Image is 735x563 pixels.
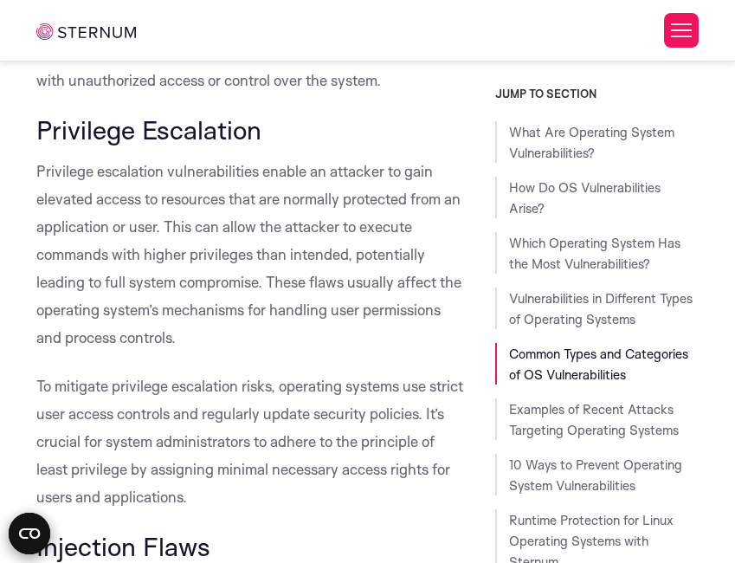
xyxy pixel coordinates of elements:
[9,513,50,554] button: Open CMP widget
[36,23,136,40] img: sternum iot
[509,401,679,438] a: Examples of Recent Attacks Targeting Operating Systems
[509,346,688,383] a: Common Types and Categories of OS Vulnerabilities
[509,290,693,327] a: Vulnerabilities in Different Types of Operating Systems
[36,377,463,506] span: To mitigate privilege escalation risks, operating systems use strict user access controls and reg...
[509,235,680,272] a: Which Operating System Has the Most Vulnerabilities?
[509,179,661,217] a: How Do OS Vulnerabilities Arise?
[509,124,674,161] a: What Are Operating System Vulnerabilities?
[664,13,699,48] button: Toggle Menu
[509,456,682,494] a: 10 Ways to Prevent Operating System Vulnerabilities
[36,530,210,562] span: Injection Flaws
[36,113,261,146] span: Privilege Escalation
[36,162,461,346] span: Privilege escalation vulnerabilities enable an attacker to gain elevated access to resources that...
[495,87,699,100] h3: JUMP TO SECTION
